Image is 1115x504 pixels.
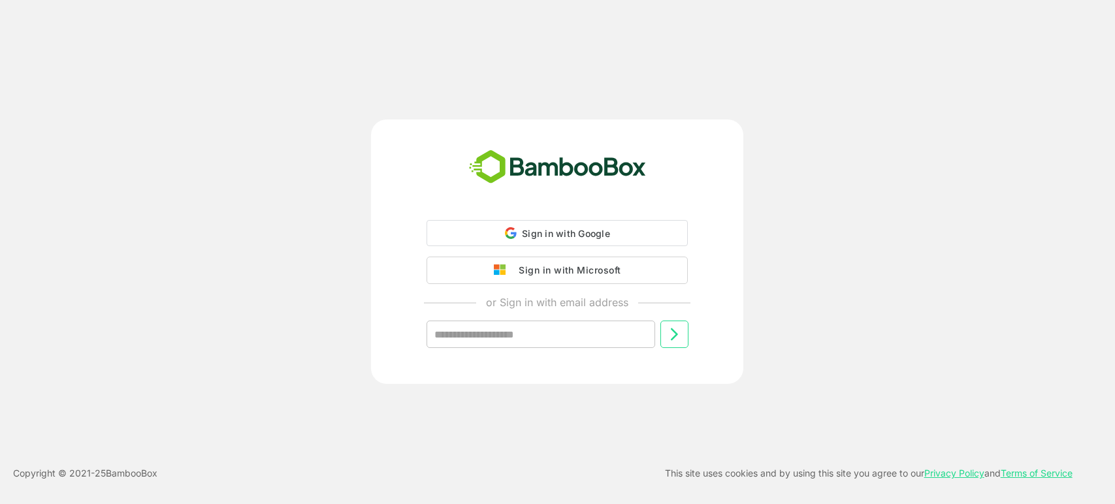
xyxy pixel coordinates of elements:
[512,262,621,279] div: Sign in with Microsoft
[13,465,157,481] p: Copyright © 2021- 25 BambooBox
[427,257,688,284] button: Sign in with Microsoft
[924,467,984,479] a: Privacy Policy
[1001,467,1073,479] a: Terms of Service
[665,465,1073,481] p: This site uses cookies and by using this site you agree to our and
[494,264,512,276] img: google
[486,294,628,310] p: or Sign in with email address
[522,228,610,239] span: Sign in with Google
[427,220,688,246] div: Sign in with Google
[462,146,653,189] img: bamboobox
